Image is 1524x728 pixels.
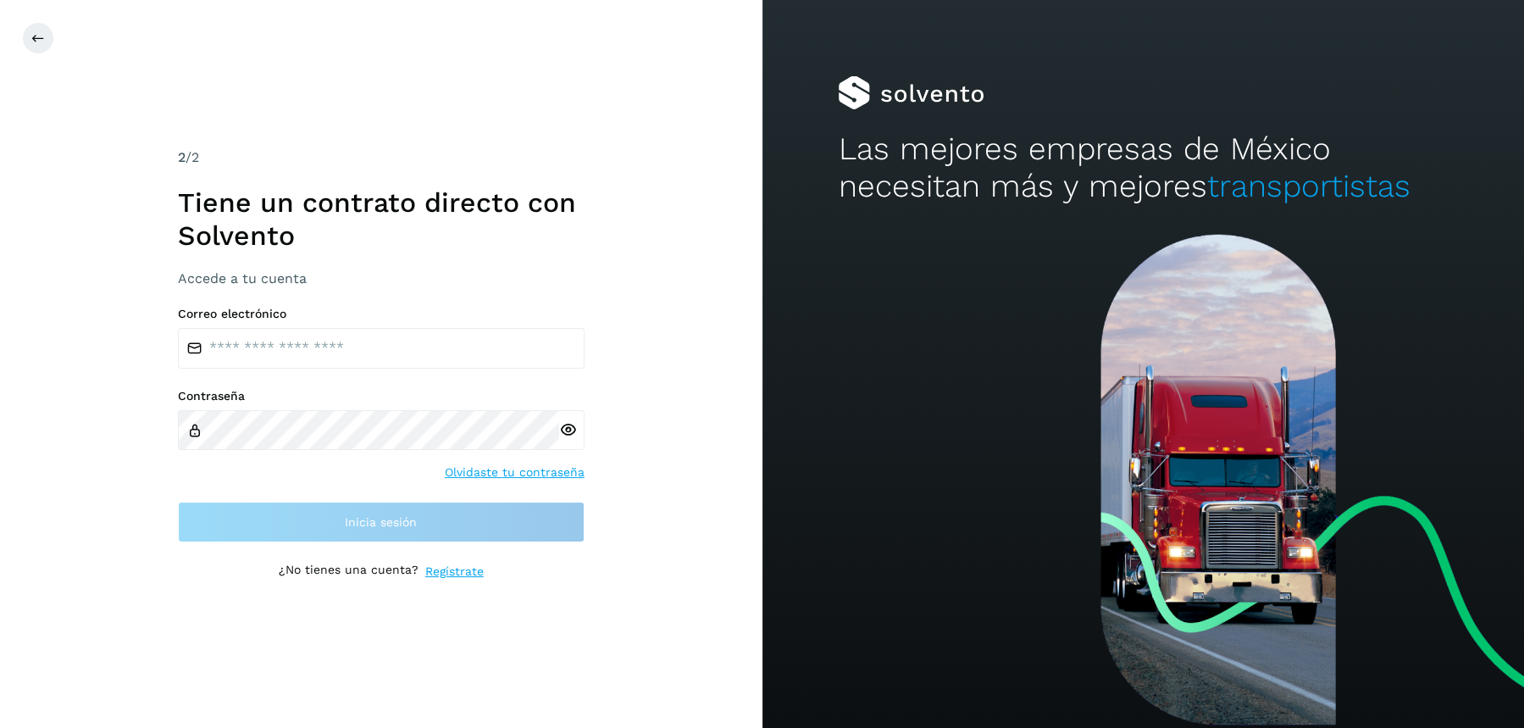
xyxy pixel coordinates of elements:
span: Inicia sesión [345,516,417,528]
h2: Las mejores empresas de México necesitan más y mejores [838,131,1448,206]
div: /2 [178,147,585,168]
a: Regístrate [425,563,484,581]
span: transportistas [1206,168,1410,204]
a: Olvidaste tu contraseña [445,464,585,481]
p: ¿No tienes una cuenta? [279,563,418,581]
h3: Accede a tu cuenta [178,270,585,286]
label: Contraseña [178,389,585,403]
button: Inicia sesión [178,502,585,542]
span: 2 [178,149,186,165]
h1: Tiene un contrato directo con Solvento [178,186,585,252]
label: Correo electrónico [178,307,585,321]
